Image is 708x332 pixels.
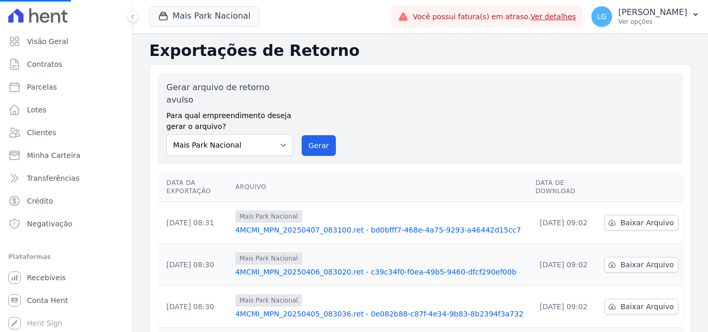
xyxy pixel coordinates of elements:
th: Data da Exportação [158,172,231,202]
span: Mais Park Nacional [235,210,302,223]
a: Minha Carteira [4,145,128,166]
td: [DATE] 09:02 [531,244,600,286]
span: Transferências [27,173,79,183]
span: Baixar Arquivo [620,218,674,228]
div: Plataformas [8,251,124,263]
span: Crédito [27,196,53,206]
a: Recebíveis [4,267,128,288]
span: Baixar Arquivo [620,301,674,312]
a: Lotes [4,99,128,120]
a: Crédito [4,191,128,211]
span: Clientes [27,127,56,138]
td: [DATE] 08:30 [158,244,231,286]
a: 4MCMI_MPN_20250406_083020.ret - c39c34f0-f0ea-49b5-9460-dfcf290ef00b [235,267,527,277]
span: Negativação [27,219,73,229]
a: Contratos [4,54,128,75]
a: Clientes [4,122,128,143]
span: Visão Geral [27,36,68,47]
span: Mais Park Nacional [235,294,302,307]
a: Conta Hent [4,290,128,311]
a: Baixar Arquivo [604,257,678,272]
span: Parcelas [27,82,57,92]
label: Para qual empreendimento deseja gerar o arquivo? [166,106,293,132]
td: [DATE] 08:30 [158,286,231,328]
label: Gerar arquivo de retorno avulso [166,81,293,106]
span: Baixar Arquivo [620,259,674,270]
span: Recebíveis [27,272,66,283]
a: Baixar Arquivo [604,215,678,230]
span: Mais Park Nacional [235,252,302,265]
a: Transferências [4,168,128,189]
span: Minha Carteira [27,150,80,161]
button: Mais Park Nacional [149,6,259,26]
h2: Exportações de Retorno [149,41,691,60]
button: LG [PERSON_NAME] Ver opções [583,2,708,31]
a: Negativação [4,213,128,234]
span: LG [597,13,607,20]
a: 4MCMI_MPN_20250405_083036.ret - 0e082b88-c87f-4e34-9b83-8b2394f3a732 [235,309,527,319]
th: Data de Download [531,172,600,202]
a: Parcelas [4,77,128,97]
a: Baixar Arquivo [604,299,678,314]
span: Conta Hent [27,295,68,306]
a: Ver detalhes [531,12,576,21]
a: Visão Geral [4,31,128,52]
button: Gerar [302,135,336,156]
th: Arquivo [231,172,531,202]
a: 4MCMI_MPN_20250407_083100.ret - bd0bfff7-468e-4a75-9293-a46442d15cc7 [235,225,527,235]
span: Lotes [27,105,47,115]
span: Você possui fatura(s) em atraso. [413,11,576,22]
td: [DATE] 09:02 [531,286,600,328]
p: Ver opções [618,18,687,26]
p: [PERSON_NAME] [618,7,687,18]
td: [DATE] 09:02 [531,202,600,244]
td: [DATE] 08:31 [158,202,231,244]
span: Contratos [27,59,62,69]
